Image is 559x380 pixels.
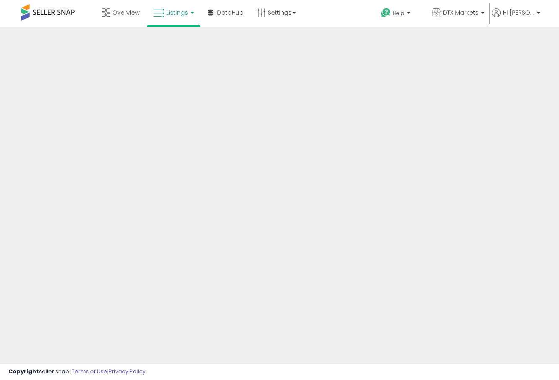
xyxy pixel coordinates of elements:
[72,367,107,375] a: Terms of Use
[112,8,140,17] span: Overview
[8,368,145,376] div: seller snap | |
[503,8,534,17] span: Hi [PERSON_NAME]
[8,367,39,375] strong: Copyright
[393,10,404,17] span: Help
[217,8,243,17] span: DataHub
[166,8,188,17] span: Listings
[374,1,424,27] a: Help
[443,8,479,17] span: DTX Markets
[109,367,145,375] a: Privacy Policy
[492,8,540,27] a: Hi [PERSON_NAME]
[380,8,391,18] i: Get Help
